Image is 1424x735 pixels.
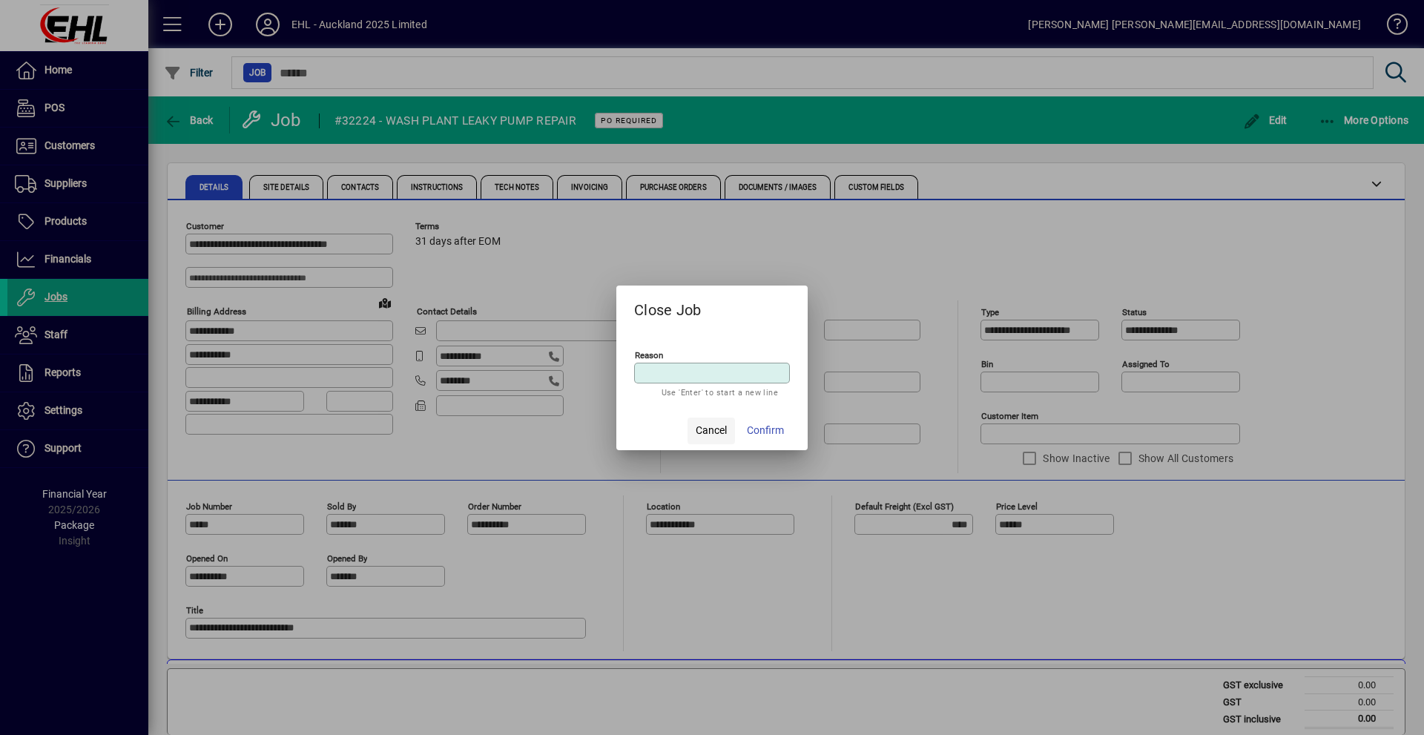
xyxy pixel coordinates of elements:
mat-label: Reason [635,349,663,360]
h2: Close Job [616,286,808,329]
mat-hint: Use 'Enter' to start a new line [662,383,778,401]
button: Confirm [741,418,790,444]
span: Confirm [747,423,784,438]
button: Cancel [688,418,735,444]
span: Cancel [696,423,727,438]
